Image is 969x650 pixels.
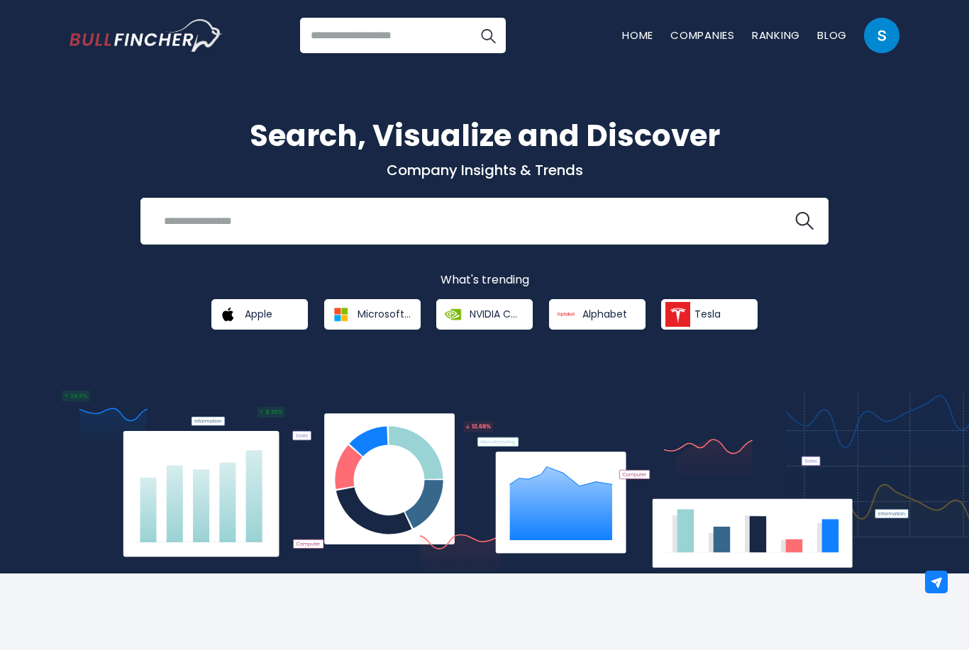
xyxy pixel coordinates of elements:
[70,19,223,52] img: Bullfincher logo
[670,28,735,43] a: Companies
[661,299,758,330] a: Tesla
[70,161,899,179] p: Company Insights & Trends
[470,18,506,53] button: Search
[752,28,800,43] a: Ranking
[694,308,721,320] span: Tesla
[245,308,272,320] span: Apple
[622,28,653,43] a: Home
[817,28,847,43] a: Blog
[211,299,308,330] a: Apple
[582,308,627,320] span: Alphabet
[324,299,421,330] a: Microsoft Corporation
[470,308,523,320] span: NVIDIA Corporation
[795,212,814,230] img: search icon
[70,273,899,288] p: What's trending
[549,299,646,330] a: Alphabet
[436,299,533,330] a: NVIDIA Corporation
[358,308,411,320] span: Microsoft Corporation
[70,113,899,158] h1: Search, Visualize and Discover
[70,19,222,52] a: Go to homepage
